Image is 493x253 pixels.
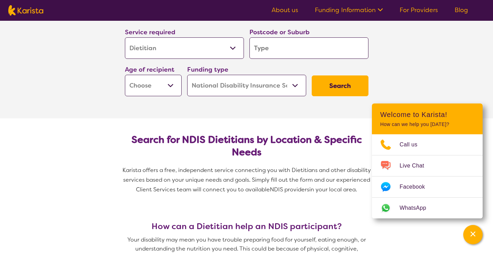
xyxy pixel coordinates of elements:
p: How can we help you [DATE]? [380,121,474,127]
a: Blog [455,6,468,14]
label: Postcode or Suburb [249,28,310,36]
button: Channel Menu [463,225,483,244]
span: Karista offers a free, independent service connecting you with Dietitians and other disability se... [122,166,372,193]
ul: Choose channel [372,134,483,218]
label: Age of recipient [125,65,174,74]
label: Funding type [187,65,228,74]
h2: Welcome to Karista! [380,110,474,119]
a: Web link opens in a new tab. [372,198,483,218]
span: Live Chat [400,161,432,171]
h2: Search for NDIS Dietitians by Location & Specific Needs [130,134,363,159]
label: Service required [125,28,175,36]
a: For Providers [400,6,438,14]
a: About us [272,6,298,14]
span: Call us [400,139,426,150]
span: NDIS [270,186,283,193]
div: Channel Menu [372,103,483,218]
button: Search [312,75,368,96]
img: Karista logo [8,5,43,16]
span: WhatsApp [400,203,435,213]
span: in your local area. [309,186,357,193]
input: Type [249,37,368,59]
span: providers [284,186,309,193]
h3: How can a Dietitian help an NDIS participant? [122,222,371,231]
span: Facebook [400,182,433,192]
a: Funding Information [315,6,383,14]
